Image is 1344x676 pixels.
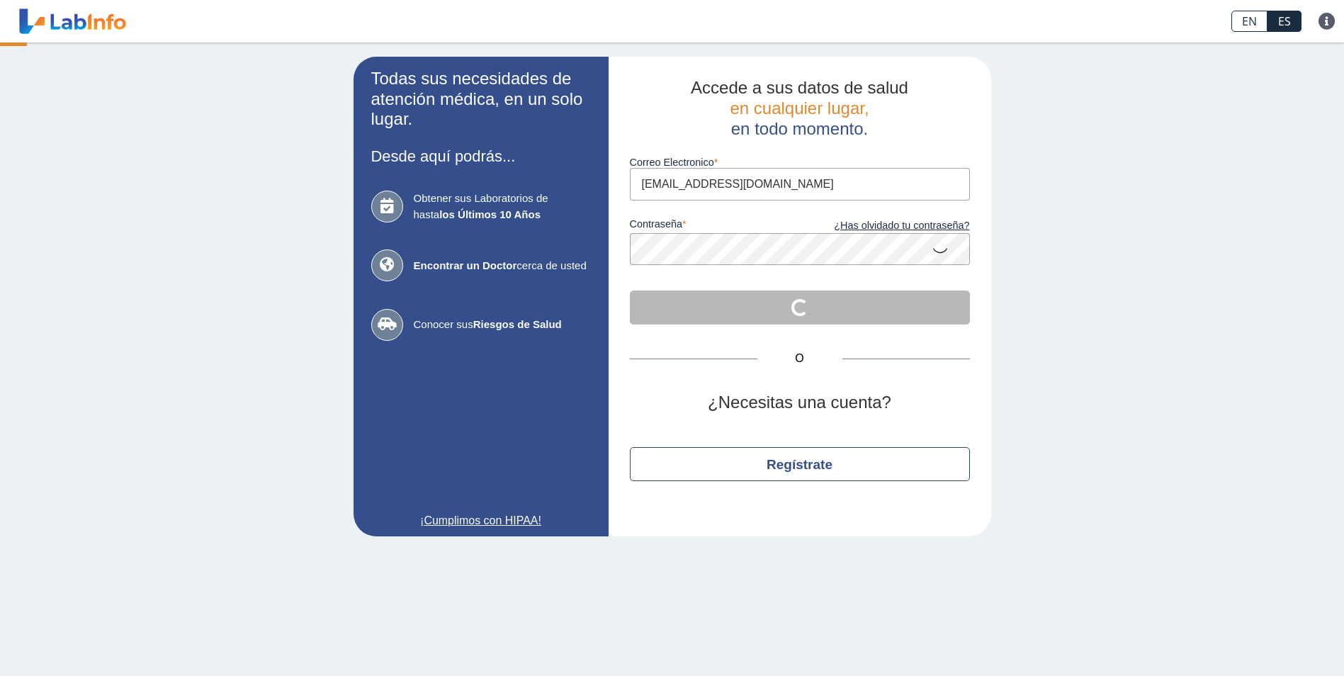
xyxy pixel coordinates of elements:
span: en cualquier lugar, [730,98,869,118]
label: Correo Electronico [630,157,970,168]
button: Regístrate [630,447,970,481]
span: Obtener sus Laboratorios de hasta [414,191,591,222]
b: los Últimos 10 Años [439,208,541,220]
span: en todo momento. [731,119,868,138]
label: contraseña [630,218,800,234]
h2: ¿Necesitas una cuenta? [630,393,970,413]
span: Accede a sus datos de salud [691,78,908,97]
span: Conocer sus [414,317,591,333]
b: Encontrar un Doctor [414,259,517,271]
a: ¿Has olvidado tu contraseña? [800,218,970,234]
span: cerca de usted [414,258,591,274]
b: Riesgos de Salud [473,318,562,330]
a: ¡Cumplimos con HIPAA! [371,512,591,529]
a: ES [1267,11,1301,32]
a: EN [1231,11,1267,32]
h2: Todas sus necesidades de atención médica, en un solo lugar. [371,69,591,130]
span: O [757,350,842,367]
h3: Desde aquí podrás... [371,147,591,165]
